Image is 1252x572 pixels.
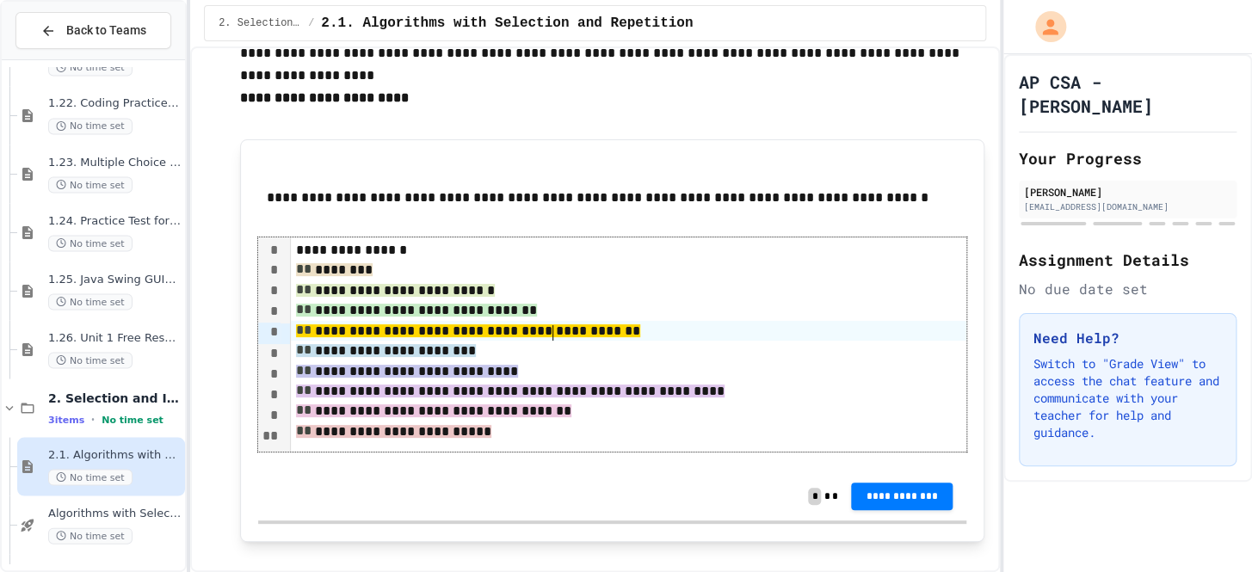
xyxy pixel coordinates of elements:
[15,12,171,49] button: Back to Teams
[48,176,133,193] span: No time set
[1019,70,1237,118] h1: AP CSA - [PERSON_NAME]
[1017,7,1070,46] div: My Account
[48,213,182,228] span: 1.24. Practice Test for Objects (1.12-1.14)
[48,235,133,251] span: No time set
[66,22,146,40] span: Back to Teams
[321,13,693,34] span: 2.1. Algorithms with Selection and Repetition
[48,118,133,134] span: No time set
[102,414,163,425] span: No time set
[48,330,182,345] span: 1.26. Unit 1 Free Response Question (FRQ) Practice
[48,414,84,425] span: 3 items
[1033,328,1222,348] h3: Need Help?
[219,16,301,30] span: 2. Selection and Iteration
[48,527,133,544] span: No time set
[48,59,133,76] span: No time set
[48,469,133,485] span: No time set
[48,293,133,310] span: No time set
[1019,146,1237,170] h2: Your Progress
[48,155,182,169] span: 1.23. Multiple Choice Exercises for Unit 1b (1.9-1.15)
[48,272,182,286] span: 1.25. Java Swing GUIs (optional)
[48,390,182,405] span: 2. Selection and Iteration
[308,16,314,30] span: /
[1033,355,1222,441] p: Switch to "Grade View" to access the chat feature and communicate with your teacher for help and ...
[48,506,182,520] span: Algorithms with Selection and Repetition - Topic 2.1
[1019,279,1237,299] div: No due date set
[48,352,133,368] span: No time set
[48,96,182,111] span: 1.22. Coding Practice 1b (1.7-1.15)
[48,447,182,462] span: 2.1. Algorithms with Selection and Repetition
[1019,248,1237,272] h2: Assignment Details
[1024,184,1231,200] div: [PERSON_NAME]
[1024,200,1231,213] div: [EMAIL_ADDRESS][DOMAIN_NAME]
[91,412,95,426] span: •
